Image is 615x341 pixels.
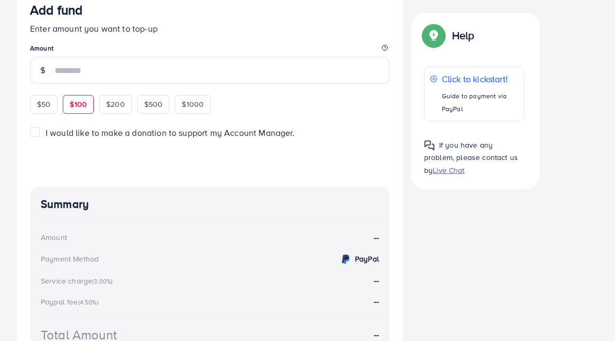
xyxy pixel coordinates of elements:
[374,329,379,341] strong: --
[41,253,99,264] div: Payment Method
[182,99,204,110] span: $1000
[144,99,163,110] span: $500
[374,295,379,307] strong: --
[339,253,352,266] img: credit
[355,253,379,264] strong: PayPal
[46,127,295,139] span: I would like to make a donation to support my Account Manager.
[442,72,518,85] p: Click to kickstart!
[70,99,87,110] span: $100
[41,275,116,286] div: Service charge
[37,99,50,110] span: $50
[92,277,113,286] small: (3.00%)
[374,274,379,286] strong: --
[41,198,379,211] h4: Summary
[30,22,390,35] p: Enter amount you want to top-up
[30,2,83,18] h3: Add fund
[569,293,607,333] iframe: Chat
[442,90,518,115] p: Guide to payment via PayPal
[374,231,379,244] strong: --
[424,140,518,175] span: If you have any problem, please contact us by
[41,296,102,307] div: Paypal fee
[30,43,390,57] legend: Amount
[433,164,464,175] span: Live Chat
[41,232,67,243] div: Amount
[78,298,99,307] small: (4.50%)
[106,99,125,110] span: $200
[452,29,475,42] p: Help
[424,140,435,151] img: Popup guide
[424,26,443,45] img: Popup guide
